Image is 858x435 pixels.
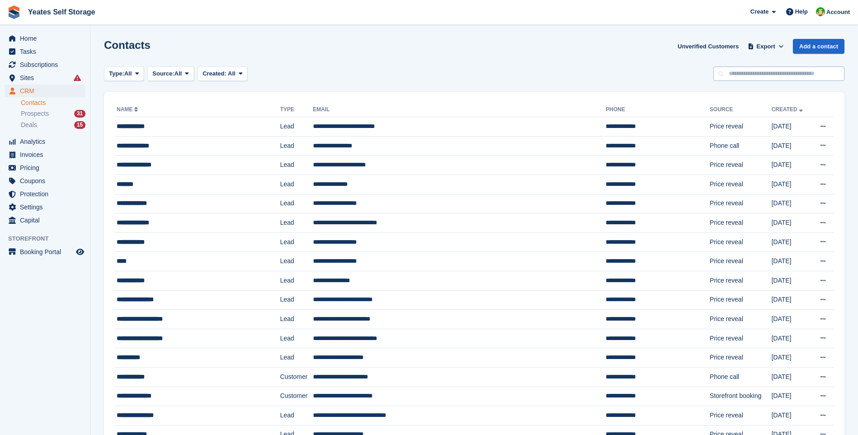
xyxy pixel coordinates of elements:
[74,110,85,118] div: 31
[75,246,85,257] a: Preview store
[5,201,85,213] a: menu
[20,175,74,187] span: Coupons
[710,329,772,348] td: Price reveal
[280,348,313,368] td: Lead
[21,121,37,129] span: Deals
[280,290,313,310] td: Lead
[198,66,247,81] button: Created: All
[772,194,811,213] td: [DATE]
[710,310,772,329] td: Price reveal
[20,45,74,58] span: Tasks
[772,290,811,310] td: [DATE]
[21,109,85,118] a: Prospects 31
[710,271,772,290] td: Price reveal
[5,58,85,71] a: menu
[203,70,227,77] span: Created:
[21,109,49,118] span: Prospects
[710,213,772,233] td: Price reveal
[772,117,811,137] td: [DATE]
[772,406,811,426] td: [DATE]
[152,69,174,78] span: Source:
[7,5,21,19] img: stora-icon-8386f47178a22dfd0bd8f6a31ec36ba5ce8667c1dd55bd0f319d3a0aa187defe.svg
[280,387,313,406] td: Customer
[5,148,85,161] a: menu
[710,175,772,194] td: Price reveal
[5,71,85,84] a: menu
[20,148,74,161] span: Invoices
[313,103,606,117] th: Email
[772,232,811,252] td: [DATE]
[147,66,194,81] button: Source: All
[20,161,74,174] span: Pricing
[8,234,90,243] span: Storefront
[280,329,313,348] td: Lead
[20,32,74,45] span: Home
[710,406,772,426] td: Price reveal
[757,42,775,51] span: Export
[750,7,768,16] span: Create
[5,246,85,258] a: menu
[710,367,772,387] td: Phone call
[20,214,74,227] span: Capital
[280,175,313,194] td: Lead
[746,39,786,54] button: Export
[117,106,140,113] a: Name
[280,252,313,271] td: Lead
[5,188,85,200] a: menu
[20,135,74,148] span: Analytics
[710,387,772,406] td: Storefront booking
[772,271,811,290] td: [DATE]
[20,188,74,200] span: Protection
[280,213,313,233] td: Lead
[20,85,74,97] span: CRM
[5,45,85,58] a: menu
[772,252,811,271] td: [DATE]
[5,175,85,187] a: menu
[5,214,85,227] a: menu
[280,310,313,329] td: Lead
[74,121,85,129] div: 15
[772,136,811,156] td: [DATE]
[280,367,313,387] td: Customer
[228,70,236,77] span: All
[816,7,825,16] img: Angela Field
[795,7,808,16] span: Help
[772,348,811,368] td: [DATE]
[5,161,85,174] a: menu
[772,106,805,113] a: Created
[772,367,811,387] td: [DATE]
[710,290,772,310] td: Price reveal
[104,66,144,81] button: Type: All
[20,201,74,213] span: Settings
[280,103,313,117] th: Type
[280,117,313,137] td: Lead
[710,232,772,252] td: Price reveal
[280,406,313,426] td: Lead
[20,246,74,258] span: Booking Portal
[24,5,99,19] a: Yeates Self Storage
[772,213,811,233] td: [DATE]
[280,156,313,175] td: Lead
[710,194,772,213] td: Price reveal
[74,74,81,81] i: Smart entry sync failures have occurred
[772,156,811,175] td: [DATE]
[5,135,85,148] a: menu
[772,387,811,406] td: [DATE]
[710,117,772,137] td: Price reveal
[710,156,772,175] td: Price reveal
[21,120,85,130] a: Deals 15
[606,103,710,117] th: Phone
[772,175,811,194] td: [DATE]
[710,136,772,156] td: Phone call
[710,348,772,368] td: Price reveal
[124,69,132,78] span: All
[109,69,124,78] span: Type:
[280,194,313,213] td: Lead
[793,39,844,54] a: Add a contact
[21,99,85,107] a: Contacts
[674,39,742,54] a: Unverified Customers
[710,103,772,117] th: Source
[20,58,74,71] span: Subscriptions
[710,252,772,271] td: Price reveal
[5,85,85,97] a: menu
